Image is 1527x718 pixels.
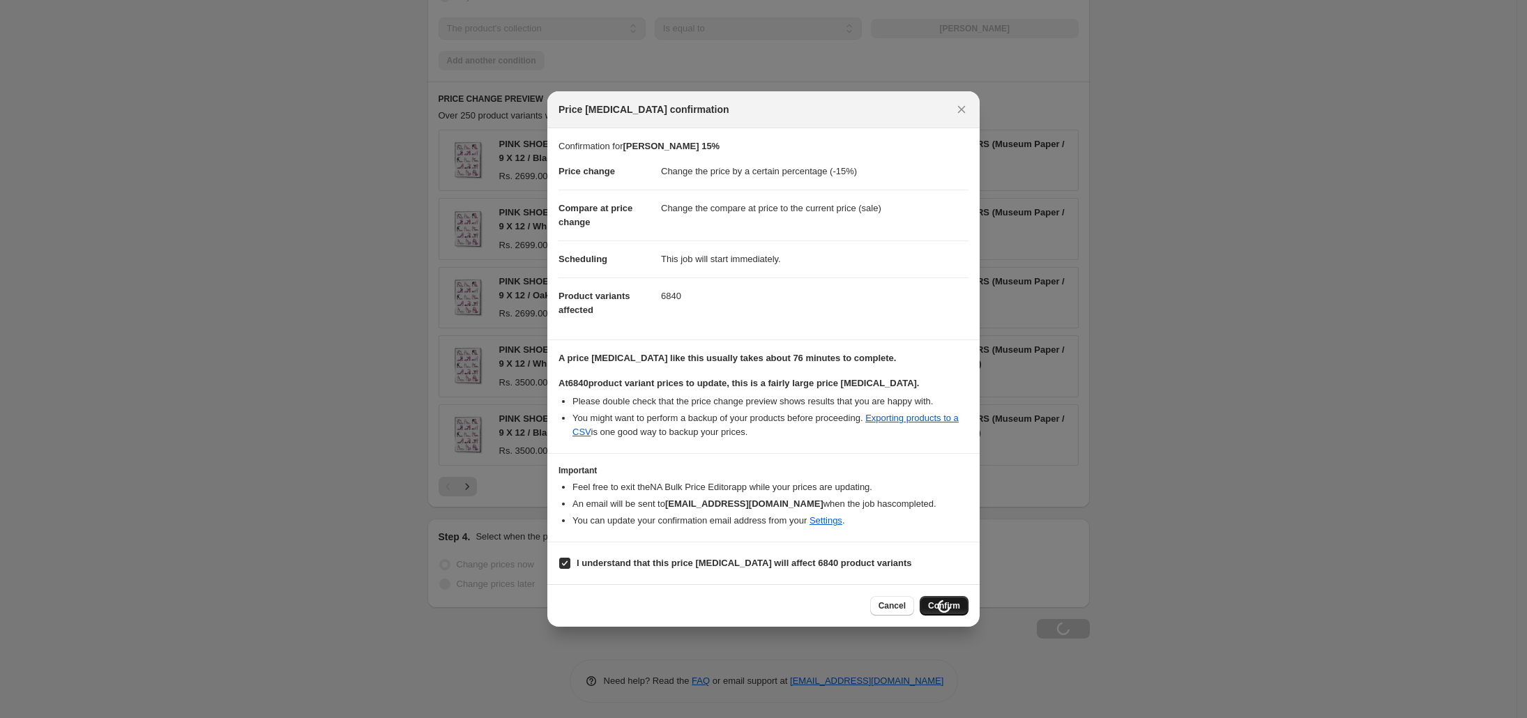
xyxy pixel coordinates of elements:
[623,141,720,151] b: [PERSON_NAME] 15%
[572,413,959,437] a: Exporting products to a CSV
[559,353,896,363] b: A price [MEDICAL_DATA] like this usually takes about 76 minutes to complete.
[559,166,615,176] span: Price change
[559,465,968,476] h3: Important
[810,515,842,526] a: Settings
[572,497,968,511] li: An email will be sent to when the job has completed .
[559,203,632,227] span: Compare at price change
[665,498,823,509] b: [EMAIL_ADDRESS][DOMAIN_NAME]
[559,378,919,388] b: At 6840 product variant prices to update, this is a fairly large price [MEDICAL_DATA].
[661,153,968,190] dd: Change the price by a certain percentage (-15%)
[577,558,912,568] b: I understand that this price [MEDICAL_DATA] will affect 6840 product variants
[559,102,729,116] span: Price [MEDICAL_DATA] confirmation
[661,240,968,277] dd: This job will start immediately.
[572,411,968,439] li: You might want to perform a backup of your products before proceeding. is one good way to backup ...
[559,254,607,264] span: Scheduling
[952,100,971,119] button: Close
[559,291,630,315] span: Product variants affected
[559,139,968,153] p: Confirmation for
[572,514,968,528] li: You can update your confirmation email address from your .
[879,600,906,611] span: Cancel
[870,596,914,616] button: Cancel
[572,395,968,408] li: Please double check that the price change preview shows results that you are happy with.
[572,480,968,494] li: Feel free to exit the NA Bulk Price Editor app while your prices are updating.
[661,277,968,314] dd: 6840
[661,190,968,227] dd: Change the compare at price to the current price (sale)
